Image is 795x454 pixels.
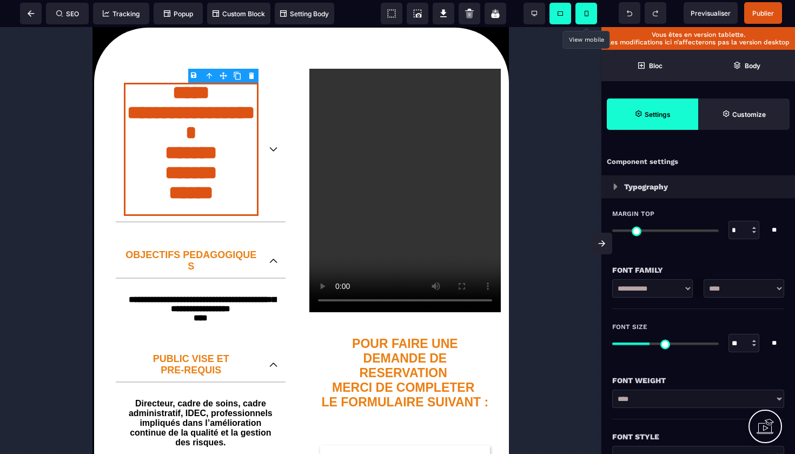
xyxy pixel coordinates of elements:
[684,2,738,24] span: Preview
[31,326,166,349] p: PUBLIC VISE ET PRE-REQUIS
[612,264,784,277] div: Font Family
[407,3,428,24] span: Screenshot
[31,369,185,423] text: Directeur, cadre de soins, cadre administratif, IDEC, professionnels impliqués dans l’amélioratio...
[745,62,760,70] strong: Body
[732,110,766,119] strong: Customize
[645,110,671,119] strong: Settings
[229,310,396,382] b: POUR FAIRE UNE DEMANDE DE RESERVATION MERCI DE COMPLETER LE FORMULAIRE SUIVANT :
[601,50,698,81] span: Open Blocks
[56,10,79,18] span: SEO
[607,31,790,38] p: Vous êtes en version tablette.
[31,222,166,245] p: OBJECTIFS PEDAGOGIQUES
[612,374,784,387] div: Font Weight
[612,209,654,218] span: Margin Top
[381,3,402,24] span: View components
[612,430,784,443] div: Font Style
[612,323,647,331] span: Font Size
[649,62,662,70] strong: Bloc
[280,10,329,18] span: Setting Body
[164,10,193,18] span: Popup
[613,183,618,190] img: loading
[601,152,795,173] div: Component settings
[103,10,140,18] span: Tracking
[213,10,265,18] span: Custom Block
[624,180,668,193] p: Typography
[607,98,698,130] span: Settings
[607,38,790,46] p: Les modifications ici n’affecterons pas la version desktop
[752,9,774,17] span: Publier
[698,98,790,130] span: Open Style Manager
[698,50,795,81] span: Open Layer Manager
[691,9,731,17] span: Previsualiser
